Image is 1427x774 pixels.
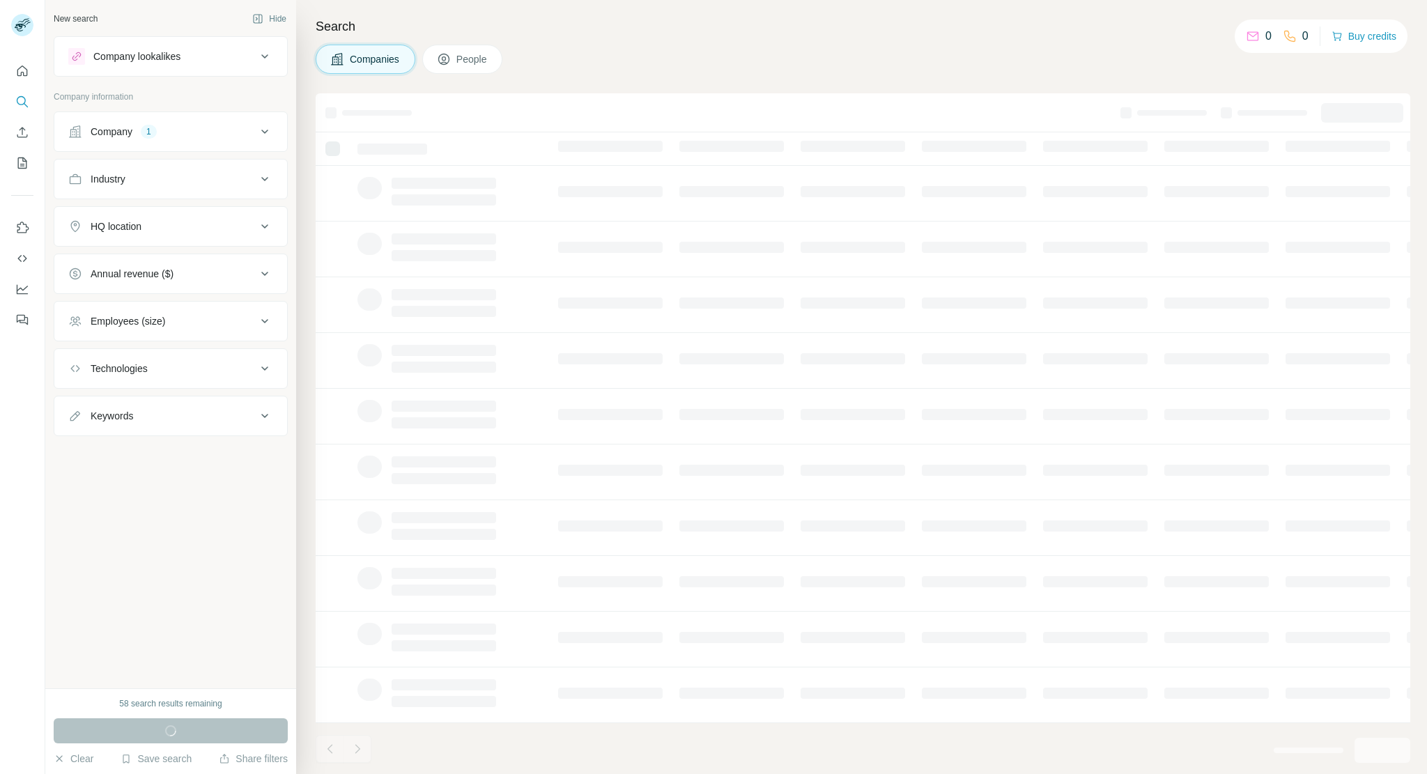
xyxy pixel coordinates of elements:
[91,125,132,139] div: Company
[54,399,287,433] button: Keywords
[91,172,125,186] div: Industry
[456,52,488,66] span: People
[11,89,33,114] button: Search
[91,314,165,328] div: Employees (size)
[54,257,287,291] button: Annual revenue ($)
[54,13,98,25] div: New search
[54,210,287,243] button: HQ location
[91,219,141,233] div: HQ location
[11,150,33,176] button: My lists
[91,362,148,376] div: Technologies
[316,17,1410,36] h4: Search
[93,49,180,63] div: Company lookalikes
[11,246,33,271] button: Use Surfe API
[1332,26,1396,46] button: Buy credits
[1265,28,1272,45] p: 0
[54,752,93,766] button: Clear
[91,267,173,281] div: Annual revenue ($)
[91,409,133,423] div: Keywords
[11,277,33,302] button: Dashboard
[242,8,296,29] button: Hide
[11,307,33,332] button: Feedback
[11,215,33,240] button: Use Surfe on LinkedIn
[11,59,33,84] button: Quick start
[54,91,288,103] p: Company information
[54,115,287,148] button: Company1
[121,752,192,766] button: Save search
[350,52,401,66] span: Companies
[219,752,288,766] button: Share filters
[54,352,287,385] button: Technologies
[11,120,33,145] button: Enrich CSV
[119,697,222,710] div: 58 search results remaining
[54,304,287,338] button: Employees (size)
[54,162,287,196] button: Industry
[141,125,157,138] div: 1
[1302,28,1309,45] p: 0
[54,40,287,73] button: Company lookalikes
